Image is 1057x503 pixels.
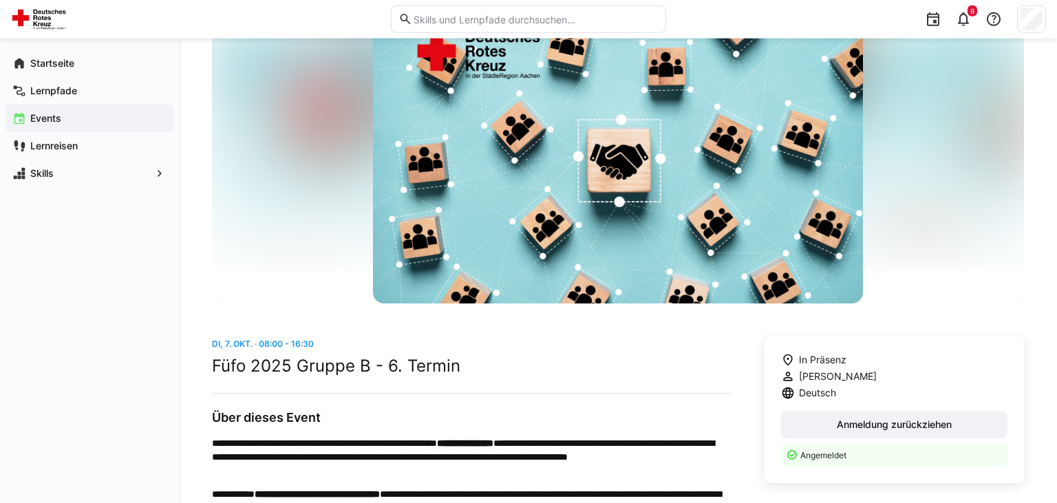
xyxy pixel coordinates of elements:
[781,411,1007,438] button: Anmeldung zurückziehen
[412,13,659,25] input: Skills und Lernpfade durchsuchen…
[212,339,314,349] span: Di, 7. Okt. · 08:00 - 16:30
[799,353,846,367] span: In Präsenz
[970,7,974,15] span: 8
[799,370,877,383] span: [PERSON_NAME]
[799,386,836,400] span: Deutsch
[835,418,954,431] span: Anmeldung zurückziehen
[800,449,999,461] p: Angemeldet
[212,356,732,376] h2: Füfo 2025 Gruppe B - 6. Termin
[212,410,732,425] h3: Über dieses Event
